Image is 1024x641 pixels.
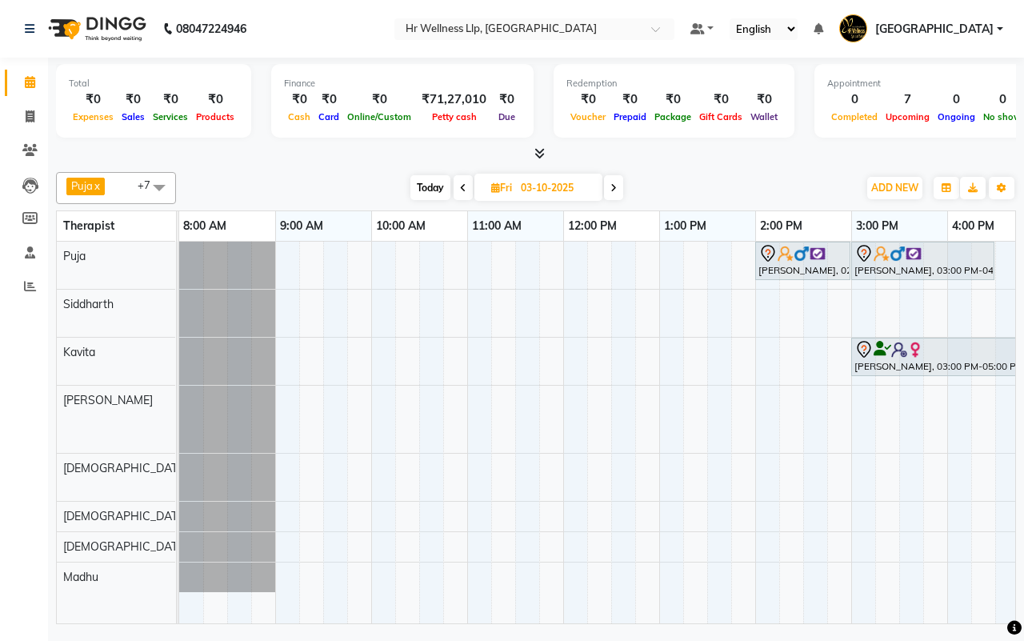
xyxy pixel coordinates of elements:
a: 9:00 AM [276,214,327,238]
span: [DEMOGRAPHIC_DATA] waitlist 1 [63,539,238,554]
span: Expenses [69,111,118,122]
button: ADD NEW [867,177,922,199]
div: ₹0 [343,90,415,109]
div: ₹0 [566,90,610,109]
div: [PERSON_NAME], 02:00 PM-03:00 PM, Massage 60 Min [757,244,849,278]
span: [GEOGRAPHIC_DATA] [875,21,994,38]
span: [DEMOGRAPHIC_DATA] waitlist [63,509,228,523]
a: 8:00 AM [179,214,230,238]
div: ₹0 [314,90,343,109]
div: ₹0 [493,90,521,109]
span: [DEMOGRAPHIC_DATA] waitlist [63,461,228,475]
div: 0 [827,90,882,109]
div: 7 [882,90,934,109]
a: x [93,179,100,192]
span: Card [314,111,343,122]
a: 1:00 PM [660,214,710,238]
div: 0 [934,90,979,109]
span: [PERSON_NAME] [63,393,153,407]
span: Services [149,111,192,122]
div: Finance [284,77,521,90]
span: Today [410,175,450,200]
span: +7 [138,178,162,191]
a: 12:00 PM [564,214,621,238]
a: 2:00 PM [756,214,806,238]
span: Prepaid [610,111,650,122]
a: 11:00 AM [468,214,526,238]
span: Due [494,111,519,122]
div: Total [69,77,238,90]
div: ₹0 [746,90,782,109]
span: Madhu [63,570,98,584]
span: Petty cash [428,111,481,122]
div: ₹0 [610,90,650,109]
div: ₹0 [695,90,746,109]
span: Kavita [63,345,95,359]
div: ₹0 [149,90,192,109]
span: Ongoing [934,111,979,122]
div: Redemption [566,77,782,90]
span: Package [650,111,695,122]
div: ₹0 [118,90,149,109]
span: Puja [63,249,86,263]
span: Voucher [566,111,610,122]
b: 08047224946 [176,6,246,51]
span: Online/Custom [343,111,415,122]
img: Koregaon Park [839,14,867,42]
div: [PERSON_NAME], 03:00 PM-04:30 PM, Massage 60 Min [853,244,993,278]
span: Gift Cards [695,111,746,122]
span: Fri [487,182,516,194]
span: ADD NEW [871,182,918,194]
img: logo [41,6,150,51]
div: ₹0 [650,90,695,109]
span: Upcoming [882,111,934,122]
div: ₹0 [284,90,314,109]
div: ₹0 [69,90,118,109]
a: 10:00 AM [372,214,430,238]
span: Puja [71,179,93,192]
span: Cash [284,111,314,122]
a: 3:00 PM [852,214,902,238]
span: Wallet [746,111,782,122]
span: Sales [118,111,149,122]
input: 2025-10-03 [516,176,596,200]
span: Therapist [63,218,114,233]
div: ₹71,27,010 [415,90,493,109]
div: ₹0 [192,90,238,109]
span: Completed [827,111,882,122]
span: Siddharth [63,297,114,311]
span: Products [192,111,238,122]
a: 4:00 PM [948,214,998,238]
